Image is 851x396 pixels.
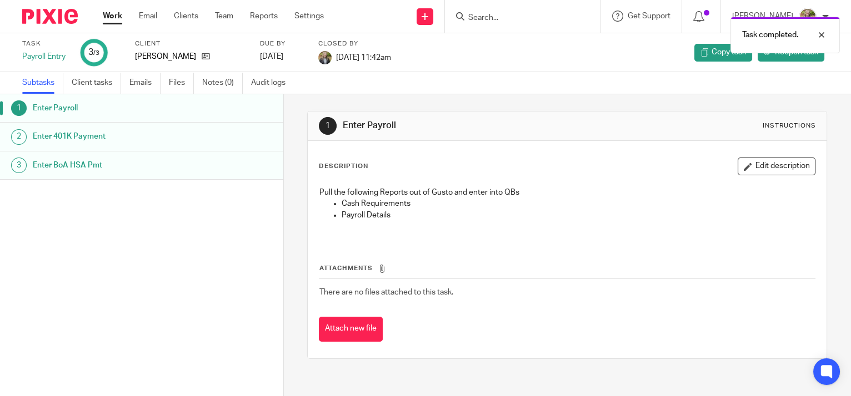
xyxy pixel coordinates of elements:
label: Due by [260,39,304,48]
a: Client tasks [72,72,121,94]
a: Reports [250,11,278,22]
a: Subtasks [22,72,63,94]
p: Task completed. [742,29,798,40]
img: Pixie [22,9,78,24]
a: Audit logs [251,72,294,94]
label: Client [135,39,246,48]
label: Task [22,39,67,48]
span: There are no files attached to this task. [319,288,453,296]
div: 1 [11,100,27,116]
div: 2 [11,129,27,145]
h1: Enter BoA HSA Pmt [33,157,192,174]
div: 3 [88,46,99,59]
label: Closed by [318,39,391,48]
a: Clients [174,11,198,22]
div: [DATE] [260,51,304,62]
button: Attach new file [319,317,383,342]
img: image.jpg [318,51,332,64]
a: Email [139,11,157,22]
h1: Enter Payroll [33,100,192,116]
img: image.jpg [799,8,817,26]
a: Work [103,11,122,22]
p: Description [319,162,368,171]
div: 3 [11,158,27,173]
button: Edit description [738,158,815,175]
h1: Enter 401K Payment [33,128,192,145]
div: Instructions [762,121,815,130]
span: Attachments [319,265,373,271]
a: Files [169,72,194,94]
p: [PERSON_NAME] [135,51,196,62]
a: Team [215,11,233,22]
p: Cash Requirements [342,198,815,209]
p: Pull the following Reports out of Gusto and enter into QBs [319,187,815,198]
a: Settings [294,11,324,22]
p: Payroll Details [342,210,815,221]
div: Payroll Entry [22,51,67,62]
small: /3 [93,50,99,56]
div: 1 [319,117,337,135]
a: Notes (0) [202,72,243,94]
a: Emails [129,72,161,94]
span: [DATE] 11:42am [336,53,391,61]
h1: Enter Payroll [343,120,591,131]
